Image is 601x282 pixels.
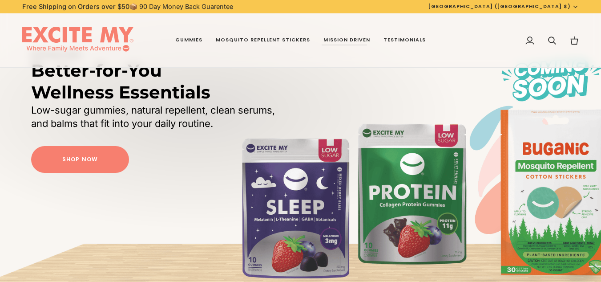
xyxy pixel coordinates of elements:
[175,37,202,44] span: Gummies
[323,37,370,44] span: Mission Driven
[209,13,317,68] a: Mosquito Repellent Stickers
[523,223,594,243] iframe: Message from company
[22,2,233,12] p: 📦 90 Day Money Back Guarentee
[317,13,377,68] a: Mission Driven
[377,13,432,68] a: Testimonials
[383,37,426,44] span: Testimonials
[216,37,310,44] span: Mosquito Repellent Stickers
[22,27,133,54] img: EXCITE MY®
[31,146,129,173] a: Shop Now
[502,225,520,243] iframe: Close message
[22,3,129,10] strong: Free Shipping on Orders over $50
[422,3,585,10] button: [GEOGRAPHIC_DATA] ([GEOGRAPHIC_DATA] $)
[565,246,594,275] iframe: Button to launch messaging window
[169,13,209,68] a: Gummies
